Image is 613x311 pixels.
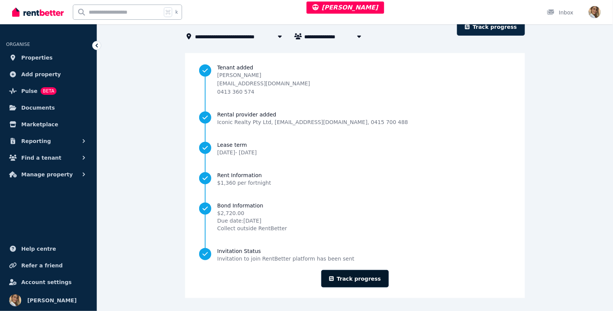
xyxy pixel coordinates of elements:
[6,167,91,182] button: Manage property
[6,258,91,273] a: Refer a friend
[313,4,378,11] span: [PERSON_NAME]
[217,180,271,186] span: $1,360 per fortnight
[199,64,511,262] nav: Progress
[589,6,601,18] img: Jodie Cartmer
[9,294,21,306] img: Jodie Cartmer
[21,120,58,129] span: Marketplace
[217,209,287,217] span: $2,720.00
[41,87,57,95] span: BETA
[199,64,511,96] a: Tenant added[PERSON_NAME][EMAIL_ADDRESS][DOMAIN_NAME]0413 360 574
[199,111,511,126] a: Rental provider addedIconic Realty Pty Ltd, [EMAIL_ADDRESS][DOMAIN_NAME], 0415 700 488
[21,70,61,79] span: Add property
[217,118,408,126] span: Iconic Realty Pty Ltd , [EMAIL_ADDRESS][DOMAIN_NAME] , 0415 700 488
[217,80,310,87] p: [EMAIL_ADDRESS][DOMAIN_NAME]
[547,9,574,16] div: Inbox
[6,83,91,99] a: PulseBETA
[217,171,271,179] span: Rent Information
[175,9,178,15] span: k
[217,64,511,71] span: Tenant added
[217,89,255,95] span: 0413 360 574
[217,202,287,209] span: Bond Information
[217,71,310,79] p: [PERSON_NAME]
[21,153,61,162] span: Find a tenant
[21,261,63,270] span: Refer a friend
[21,278,72,287] span: Account settings
[21,137,51,146] span: Reporting
[6,50,91,65] a: Properties
[21,53,53,62] span: Properties
[6,150,91,165] button: Find a tenant
[6,275,91,290] a: Account settings
[457,18,525,36] a: Track progress
[27,296,77,305] span: [PERSON_NAME]
[199,202,511,232] a: Bond Information$2,720.00Due date:[DATE]Collect outside RentBetter
[217,217,287,225] span: Due date: [DATE]
[217,111,408,118] span: Rental provider added
[199,141,511,156] a: Lease term[DATE]- [DATE]
[6,117,91,132] a: Marketplace
[217,247,355,255] span: Invitation Status
[6,100,91,115] a: Documents
[6,67,91,82] a: Add property
[199,171,511,187] a: Rent Information$1,360 per fortnight
[6,42,30,47] span: ORGANISE
[21,86,38,96] span: Pulse
[217,149,257,155] span: [DATE] - [DATE]
[12,6,64,18] img: RentBetter
[217,225,287,232] span: Collect outside RentBetter
[6,134,91,149] button: Reporting
[217,255,355,262] span: Invitation to join RentBetter platform has been sent
[21,244,56,253] span: Help centre
[21,170,73,179] span: Manage property
[21,103,55,112] span: Documents
[321,270,389,287] a: Track progress
[217,141,257,149] span: Lease term
[6,241,91,256] a: Help centre
[199,247,511,262] a: Invitation StatusInvitation to join RentBetter platform has been sent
